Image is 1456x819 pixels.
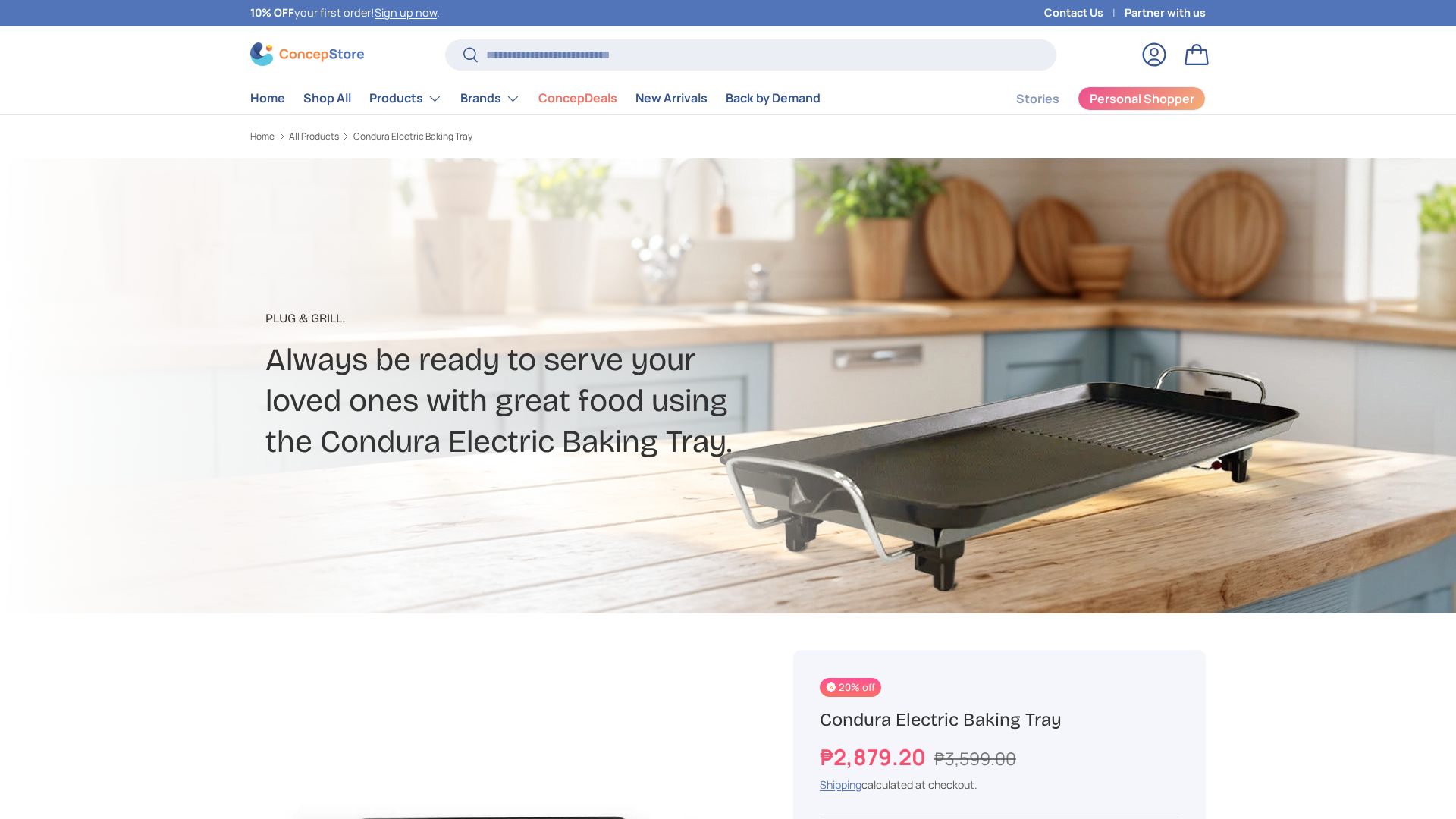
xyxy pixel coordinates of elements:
a: ConcepDeals [538,83,617,113]
a: Home [250,132,275,141]
a: Partner with us [1125,5,1206,21]
a: Shop All [303,83,351,113]
a: Personal Shopper [1078,86,1206,111]
summary: Brands [451,83,529,114]
a: Sign up now [375,5,437,20]
a: Shipping [820,777,861,792]
nav: Breadcrumbs [250,130,757,143]
s: ₱3,599.00 [934,746,1016,770]
h2: Always be ready to serve your loved ones with great food using the Condura Electric Baking Tray. [265,340,848,463]
a: New Arrivals [635,83,708,113]
span: 20% off [820,678,881,697]
a: Stories [1016,84,1059,114]
a: All Products [289,132,339,141]
a: Contact Us [1044,5,1125,21]
div: calculated at checkout. [820,777,1179,792]
img: ConcepStore [250,42,364,66]
p: your first order! . [250,5,440,21]
strong: 10% OFF [250,5,294,20]
summary: Products [360,83,451,114]
strong: ₱2,879.20 [820,742,930,772]
a: Back by Demand [726,83,821,113]
a: Brands [460,83,520,114]
nav: Primary [250,83,821,114]
a: Home [250,83,285,113]
nav: Secondary [980,83,1206,114]
span: Personal Shopper [1090,93,1194,105]
a: Products [369,83,442,114]
p: Plug & Grill. [265,309,848,328]
a: Condura Electric Baking Tray [353,132,472,141]
h1: Condura Electric Baking Tray [820,708,1179,732]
